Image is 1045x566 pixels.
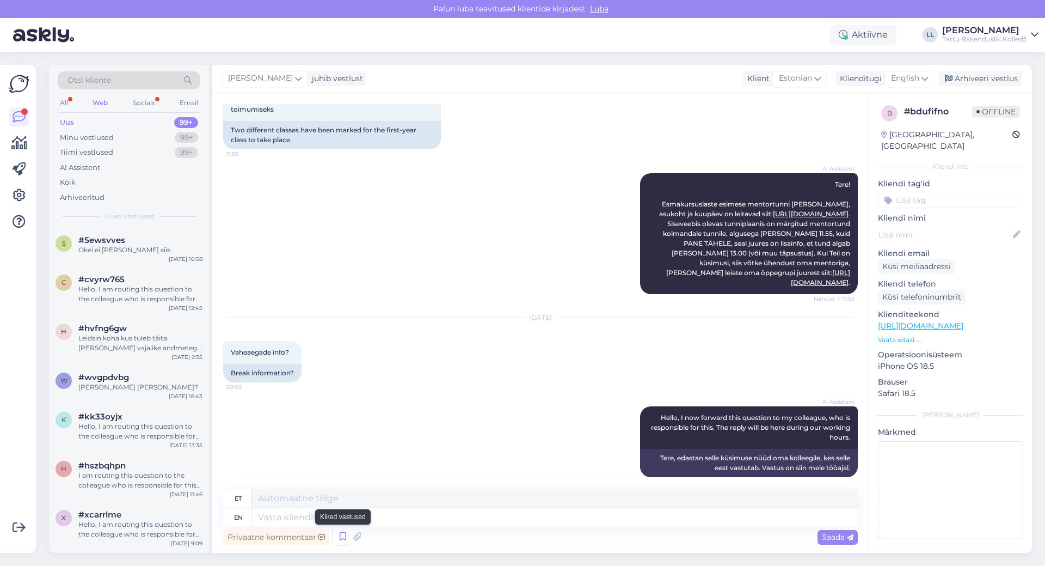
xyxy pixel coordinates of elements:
[78,324,127,333] span: #hvfng6gw
[659,180,852,287] span: Tere! Esmakursuslaste esimese mentortunni [PERSON_NAME], asukoht ja kuupäev on leitavad siit: . S...
[814,165,855,173] span: AI Assistent
[878,349,1023,361] p: Operatsioonisüsteem
[78,275,125,284] span: #cvyrw765
[320,512,366,522] small: Kiired vastused
[923,27,938,42] div: LL
[9,74,29,94] img: Askly Logo
[587,4,612,14] span: Luba
[78,510,121,520] span: #xcarrlme
[942,35,1026,44] div: Tartu Rakenduslik Kolledž
[743,73,770,84] div: Klient
[972,106,1020,118] span: Offline
[58,96,70,110] div: All
[62,416,66,424] span: k
[878,259,955,274] div: Küsi meiliaadressi
[234,508,243,527] div: en
[175,147,198,158] div: 99+
[887,109,892,117] span: b
[223,530,329,545] div: Privaatne kommentaar
[878,388,1023,399] p: Safari 18.5
[90,96,110,110] div: Web
[878,278,1023,290] p: Kliendi telefon
[308,73,363,84] div: juhib vestlust
[878,335,1023,345] p: Vaata edasi ...
[60,192,104,203] div: Arhiveeritud
[171,353,202,361] div: [DATE] 9:35
[78,235,125,245] span: #5ewsvves
[175,132,198,143] div: 99+
[174,117,198,128] div: 99+
[878,427,1023,438] p: Märkmed
[878,290,966,305] div: Küsi telefoninumbrit
[62,514,66,522] span: x
[878,192,1023,208] input: Lisa tag
[878,178,1023,190] p: Kliendi tag'id
[177,96,200,110] div: Email
[814,398,855,406] span: AI Assistent
[228,72,293,84] span: [PERSON_NAME]
[78,520,202,539] div: Hello, I am routing this question to the colleague who is responsible for this topic. The reply m...
[878,162,1023,172] div: Kliendi info
[942,26,1038,44] a: [PERSON_NAME]Tartu Rakenduslik Kolledž
[60,177,76,188] div: Kõik
[169,255,202,263] div: [DATE] 10:58
[169,441,202,449] div: [DATE] 13:35
[938,71,1022,86] div: Arhiveeri vestlus
[878,212,1023,224] p: Kliendi nimi
[78,422,202,441] div: Hello, I am routing this question to the colleague who is responsible for this topic. The reply m...
[878,248,1023,259] p: Kliendi email
[835,73,882,84] div: Klienditugi
[62,239,66,247] span: 5
[640,449,858,477] div: Tere, edastan selle küsimuse nüüd oma kolleegile, kes selle eest vastutab. Vastus on siin meie tö...
[235,489,242,508] div: et
[223,121,441,149] div: Two different classes have been marked for the first-year class to take place.
[169,392,202,400] div: [DATE] 16:43
[904,105,972,118] div: # bdufifno
[78,412,122,422] span: #kk33oyjx
[942,26,1026,35] div: [PERSON_NAME]
[60,376,67,385] span: w
[60,147,113,158] div: Tiimi vestlused
[814,295,855,303] span: Nähtud ✓ 11:53
[78,245,202,255] div: Okei ei [PERSON_NAME] siis
[60,117,74,128] div: Uus
[891,72,919,84] span: English
[779,72,812,84] span: Estonian
[78,333,202,353] div: Leidsin koha kus tuleb täita [PERSON_NAME] vajalike andmetega, et saaks siseveebiga liituda
[131,96,157,110] div: Socials
[878,229,1011,241] input: Lisa nimi
[878,309,1023,320] p: Klienditeekond
[78,373,129,382] span: #wvgpdvbg
[231,348,289,356] span: Vaheaegade info?
[78,382,202,392] div: [PERSON_NAME] [PERSON_NAME]?
[651,413,852,441] span: Hello, I now forward this question to my colleague, who is responsible for this. The reply will b...
[170,490,202,498] div: [DATE] 11:46
[773,210,849,218] a: [URL][DOMAIN_NAME]
[878,321,963,331] a: [URL][DOMAIN_NAME]
[226,383,267,391] span: 20:02
[878,361,1023,372] p: iPhone OS 18.5
[223,313,858,322] div: [DATE]
[60,162,100,173] div: AI Assistent
[78,284,202,304] div: Hello, I am routing this question to the colleague who is responsible for this topic. The reply m...
[830,25,896,45] div: Aktiivne
[878,410,1023,420] div: [PERSON_NAME]
[878,376,1023,388] p: Brauser
[223,364,302,382] div: Break information?
[822,532,853,542] span: Saada
[78,461,126,471] span: #hszbqhpn
[881,129,1012,152] div: [GEOGRAPHIC_DATA], [GEOGRAPHIC_DATA]
[226,150,267,158] span: 11:53
[104,211,155,221] span: Uued vestlused
[171,539,202,547] div: [DATE] 9:09
[67,75,111,86] span: Otsi kliente
[60,132,114,143] div: Minu vestlused
[61,465,66,473] span: h
[78,471,202,490] div: I am routing this question to the colleague who is responsible for this topic. The reply might ta...
[169,304,202,312] div: [DATE] 12:45
[62,278,66,287] span: c
[814,478,855,486] span: 20:02
[61,327,66,336] span: h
